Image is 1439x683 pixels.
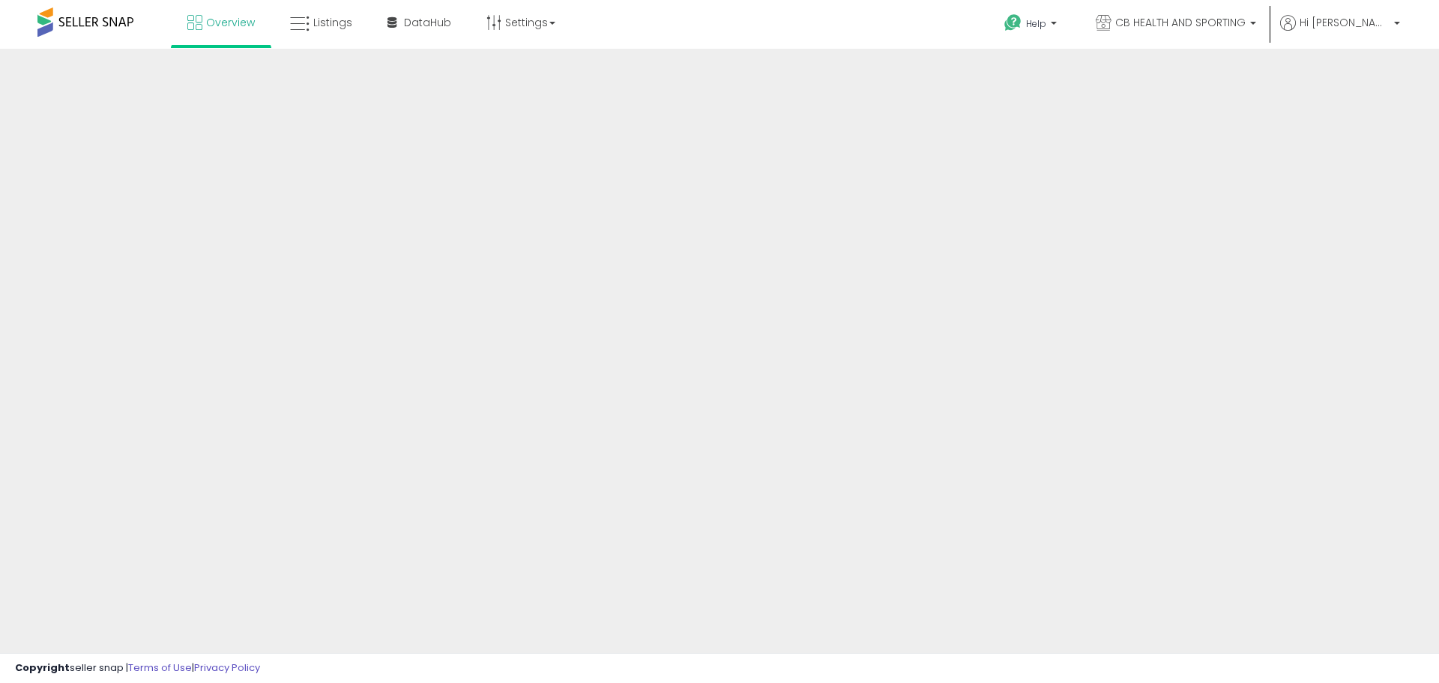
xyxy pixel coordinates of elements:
a: Hi [PERSON_NAME] [1280,15,1400,49]
a: Privacy Policy [194,661,260,675]
span: Help [1026,17,1046,30]
i: Get Help [1004,13,1022,32]
span: DataHub [404,15,451,30]
a: Terms of Use [128,661,192,675]
div: seller snap | | [15,661,260,676]
span: Hi [PERSON_NAME] [1300,15,1390,30]
span: Listings [313,15,352,30]
span: CB HEALTH AND SPORTING [1115,15,1246,30]
strong: Copyright [15,661,70,675]
span: Overview [206,15,255,30]
a: Help [992,2,1072,49]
